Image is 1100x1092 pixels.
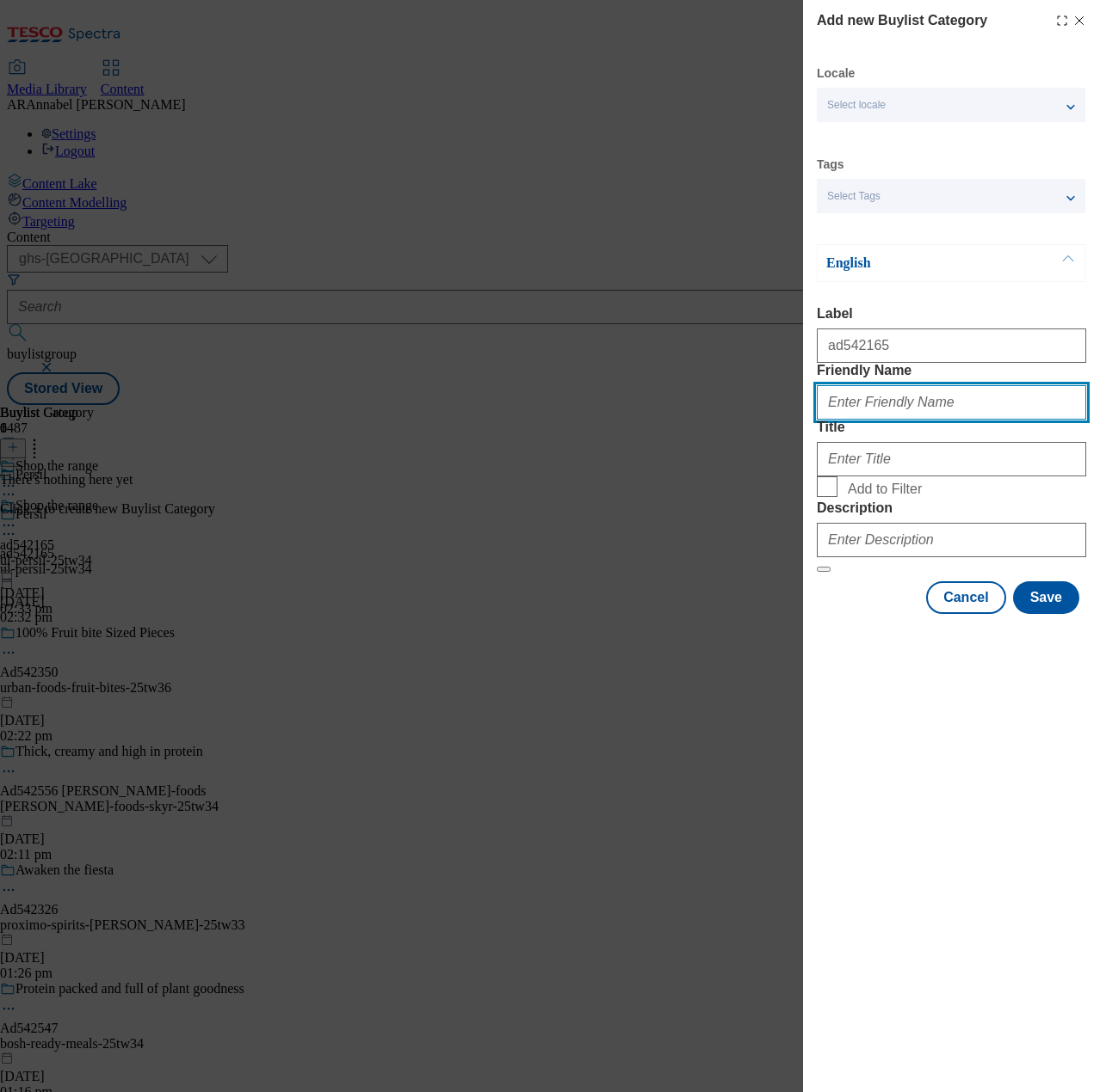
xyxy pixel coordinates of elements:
[926,581,1005,614] button: Cancel
[817,306,1086,322] label: Label
[827,99,886,112] span: Select locale
[817,500,1086,516] label: Description
[817,88,1085,122] button: Select locale
[827,190,881,203] span: Select Tags
[817,179,1085,213] button: Select Tags
[817,328,1086,363] input: Enter Label
[817,385,1086,420] input: Enter Friendly Name
[817,10,987,31] h4: Add new Buylist Category
[826,255,1007,272] p: English
[817,420,1086,435] label: Title
[817,160,844,169] label: Tags
[817,523,1086,557] input: Enter Description
[817,442,1086,476] input: Enter Title
[817,363,1086,378] label: Friendly Name
[817,69,855,78] label: Locale
[848,482,922,497] span: Add to Filter
[1013,581,1079,614] button: Save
